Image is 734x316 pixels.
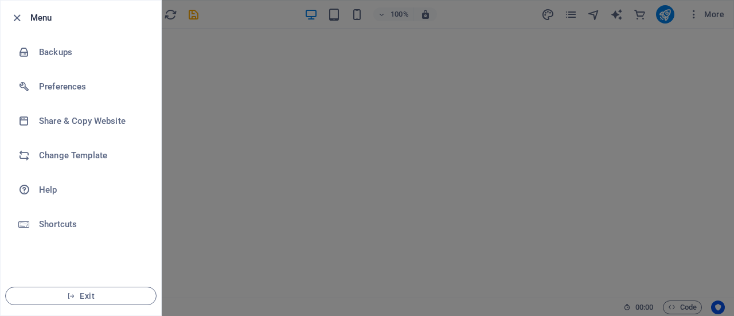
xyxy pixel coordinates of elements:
h6: Share & Copy Website [39,114,145,128]
span: Exit [15,291,147,301]
h6: Menu [30,11,152,25]
a: Help [1,173,161,207]
button: Exit [5,287,157,305]
h6: Shortcuts [39,217,145,231]
h6: Help [39,183,145,197]
h6: Change Template [39,149,145,162]
h6: Preferences [39,80,145,93]
h6: Backups [39,45,145,59]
